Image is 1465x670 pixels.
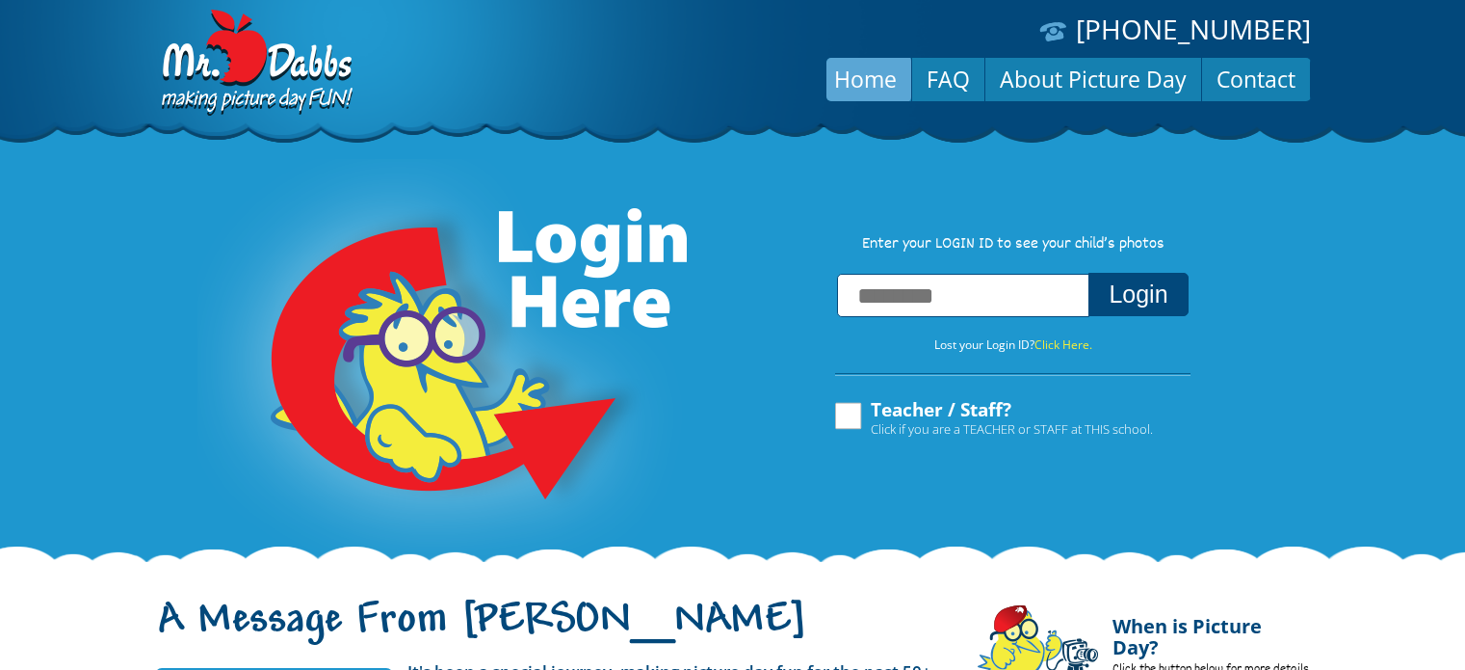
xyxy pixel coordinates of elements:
[816,335,1211,356] p: Lost your Login ID?
[155,10,355,118] img: Dabbs Company
[820,56,911,102] a: Home
[912,56,984,102] a: FAQ
[1034,336,1092,353] a: Click Here.
[197,159,691,564] img: Login Here
[1112,604,1311,658] h4: When is Picture Day?
[155,612,949,653] h1: A Message From [PERSON_NAME]
[832,400,1153,437] label: Teacher / Staff?
[1076,11,1311,47] a: [PHONE_NUMBER]
[985,56,1201,102] a: About Picture Day
[816,234,1211,255] p: Enter your LOGIN ID to see your child’s photos
[871,419,1153,439] span: Click if you are a TEACHER or STAFF at THIS school.
[1088,273,1188,316] button: Login
[1202,56,1310,102] a: Contact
